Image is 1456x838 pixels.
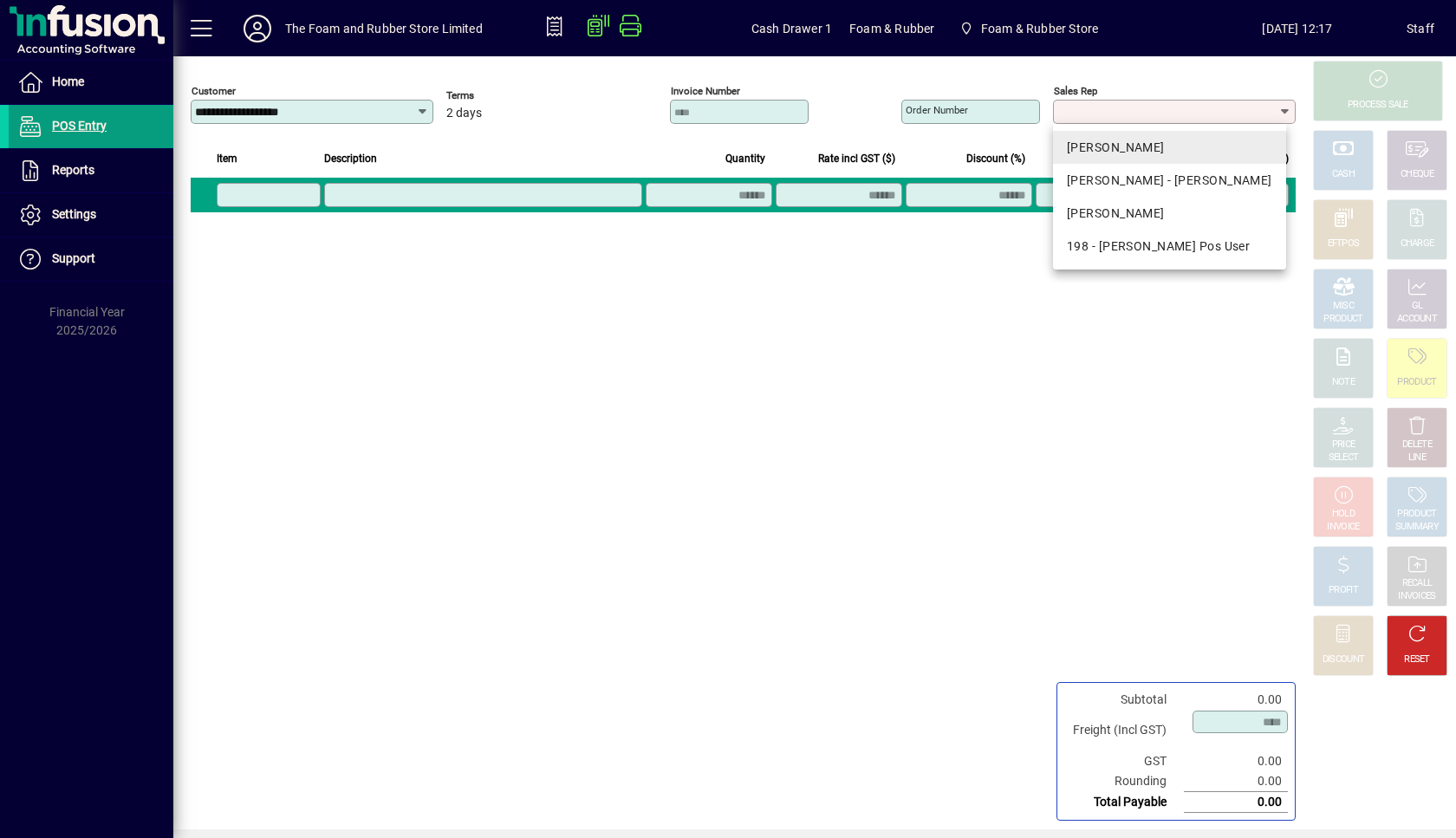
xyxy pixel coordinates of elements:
[1067,139,1272,157] div: [PERSON_NAME]
[9,193,173,237] a: Settings
[1332,438,1355,451] div: PRICE
[217,149,237,168] span: Item
[52,207,96,221] span: Settings
[1053,164,1286,197] mat-option: EMMA - Emma Ormsby
[1064,751,1184,771] td: GST
[981,15,1098,42] span: Foam & Rubber Store
[1067,205,1272,223] div: [PERSON_NAME]
[9,237,173,281] a: Support
[1064,792,1184,813] td: Total Payable
[1329,584,1358,597] div: PROFIT
[952,13,1105,44] span: Foam & Rubber Store
[1053,230,1286,263] mat-option: 198 - Shane Pos User
[1404,653,1430,666] div: RESET
[1398,590,1435,603] div: INVOICES
[1188,15,1407,42] span: [DATE] 12:17
[1397,313,1437,326] div: ACCOUNT
[1064,771,1184,792] td: Rounding
[1328,237,1360,250] div: EFTPOS
[1332,168,1355,181] div: CASH
[1395,521,1439,534] div: SUMMARY
[1401,237,1434,250] div: CHARGE
[446,107,482,120] span: 2 days
[9,61,173,104] a: Home
[324,149,377,168] span: Description
[1323,653,1364,666] div: DISCOUNT
[1348,99,1408,112] div: PROCESS SALE
[1402,438,1432,451] div: DELETE
[1408,451,1426,464] div: LINE
[1184,751,1288,771] td: 0.00
[1053,131,1286,164] mat-option: DAVE - Dave
[1332,376,1355,389] div: NOTE
[1401,168,1433,181] div: CHEQUE
[230,13,285,44] button: Profile
[1329,451,1359,464] div: SELECT
[192,85,236,97] mat-label: Customer
[1184,792,1288,813] td: 0.00
[966,149,1025,168] span: Discount (%)
[285,15,483,42] div: The Foam and Rubber Store Limited
[1397,508,1436,521] div: PRODUCT
[1067,237,1272,256] div: 198 - [PERSON_NAME] Pos User
[1332,508,1355,521] div: HOLD
[1327,521,1359,534] div: INVOICE
[1053,197,1286,230] mat-option: SHANE - Shane
[671,85,740,97] mat-label: Invoice number
[52,119,107,133] span: POS Entry
[1054,85,1097,97] mat-label: Sales rep
[446,90,550,101] span: Terms
[906,104,968,116] mat-label: Order number
[725,149,765,168] span: Quantity
[1067,172,1272,190] div: [PERSON_NAME] - [PERSON_NAME]
[1064,710,1184,751] td: Freight (Incl GST)
[52,163,94,177] span: Reports
[818,149,895,168] span: Rate incl GST ($)
[1323,313,1362,326] div: PRODUCT
[1064,690,1184,710] td: Subtotal
[1397,376,1436,389] div: PRODUCT
[9,149,173,192] a: Reports
[1184,771,1288,792] td: 0.00
[1333,300,1354,313] div: MISC
[1412,300,1423,313] div: GL
[1407,15,1434,42] div: Staff
[751,15,832,42] span: Cash Drawer 1
[52,75,84,88] span: Home
[52,251,95,265] span: Support
[849,15,934,42] span: Foam & Rubber
[1184,690,1288,710] td: 0.00
[1402,577,1433,590] div: RECALL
